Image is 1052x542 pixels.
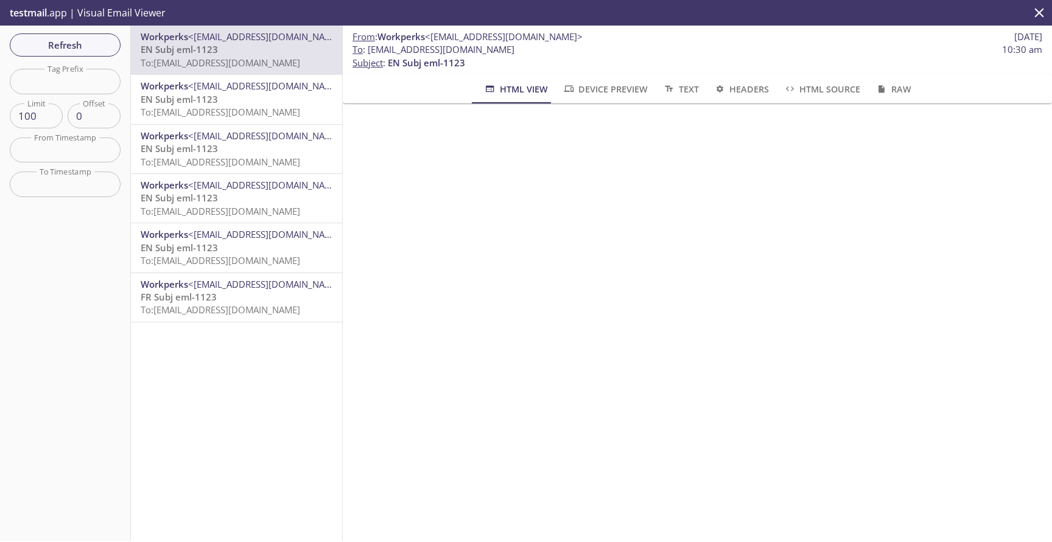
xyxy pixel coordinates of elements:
[141,278,188,290] span: Workperks
[483,82,547,97] span: HTML View
[377,30,425,43] span: Workperks
[352,30,583,43] span: :
[563,82,648,97] span: Device Preview
[131,75,342,123] div: Workperks<[EMAIL_ADDRESS][DOMAIN_NAME]>EN Subj eml-1123To:[EMAIL_ADDRESS][DOMAIN_NAME]
[141,30,188,43] span: Workperks
[131,125,342,173] div: Workperks<[EMAIL_ADDRESS][DOMAIN_NAME]>EN Subj eml-1123To:[EMAIL_ADDRESS][DOMAIN_NAME]
[784,82,860,97] span: HTML Source
[352,43,363,55] span: To
[141,192,218,204] span: EN Subj eml-1123
[131,223,342,272] div: Workperks<[EMAIL_ADDRESS][DOMAIN_NAME]>EN Subj eml-1123To:[EMAIL_ADDRESS][DOMAIN_NAME]
[10,33,121,57] button: Refresh
[131,174,342,223] div: Workperks<[EMAIL_ADDRESS][DOMAIN_NAME]>EN Subj eml-1123To:[EMAIL_ADDRESS][DOMAIN_NAME]
[1014,30,1042,43] span: [DATE]
[141,57,300,69] span: To: [EMAIL_ADDRESS][DOMAIN_NAME]
[141,241,218,254] span: EN Subj eml-1123
[188,179,346,191] span: <[EMAIL_ADDRESS][DOMAIN_NAME]>
[141,179,188,191] span: Workperks
[131,26,342,74] div: Workperks<[EMAIL_ADDRESS][DOMAIN_NAME]>EN Subj eml-1123To:[EMAIL_ADDRESS][DOMAIN_NAME]
[141,80,188,92] span: Workperks
[19,37,111,53] span: Refresh
[141,130,188,142] span: Workperks
[141,254,300,266] span: To: [EMAIL_ADDRESS][DOMAIN_NAME]
[662,82,698,97] span: Text
[141,156,300,168] span: To: [EMAIL_ADDRESS][DOMAIN_NAME]
[131,26,342,322] nav: emails
[352,30,375,43] span: From
[425,30,583,43] span: <[EMAIL_ADDRESS][DOMAIN_NAME]>
[141,291,217,303] span: FR Subj eml-1123
[188,228,346,240] span: <[EMAIL_ADDRESS][DOMAIN_NAME]>
[352,43,514,56] span: : [EMAIL_ADDRESS][DOMAIN_NAME]
[875,82,911,97] span: Raw
[141,93,218,105] span: EN Subj eml-1123
[188,130,346,142] span: <[EMAIL_ADDRESS][DOMAIN_NAME]>
[188,278,346,290] span: <[EMAIL_ADDRESS][DOMAIN_NAME]>
[188,30,346,43] span: <[EMAIL_ADDRESS][DOMAIN_NAME]>
[188,80,346,92] span: <[EMAIL_ADDRESS][DOMAIN_NAME]>
[131,273,342,322] div: Workperks<[EMAIL_ADDRESS][DOMAIN_NAME]>FR Subj eml-1123To:[EMAIL_ADDRESS][DOMAIN_NAME]
[388,57,465,69] span: EN Subj eml-1123
[714,82,769,97] span: Headers
[141,142,218,155] span: EN Subj eml-1123
[141,228,188,240] span: Workperks
[141,304,300,316] span: To: [EMAIL_ADDRESS][DOMAIN_NAME]
[352,43,1042,69] p: :
[10,6,47,19] span: testmail
[141,106,300,118] span: To: [EMAIL_ADDRESS][DOMAIN_NAME]
[141,205,300,217] span: To: [EMAIL_ADDRESS][DOMAIN_NAME]
[352,57,383,69] span: Subject
[141,43,218,55] span: EN Subj eml-1123
[1002,43,1042,56] span: 10:30 am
